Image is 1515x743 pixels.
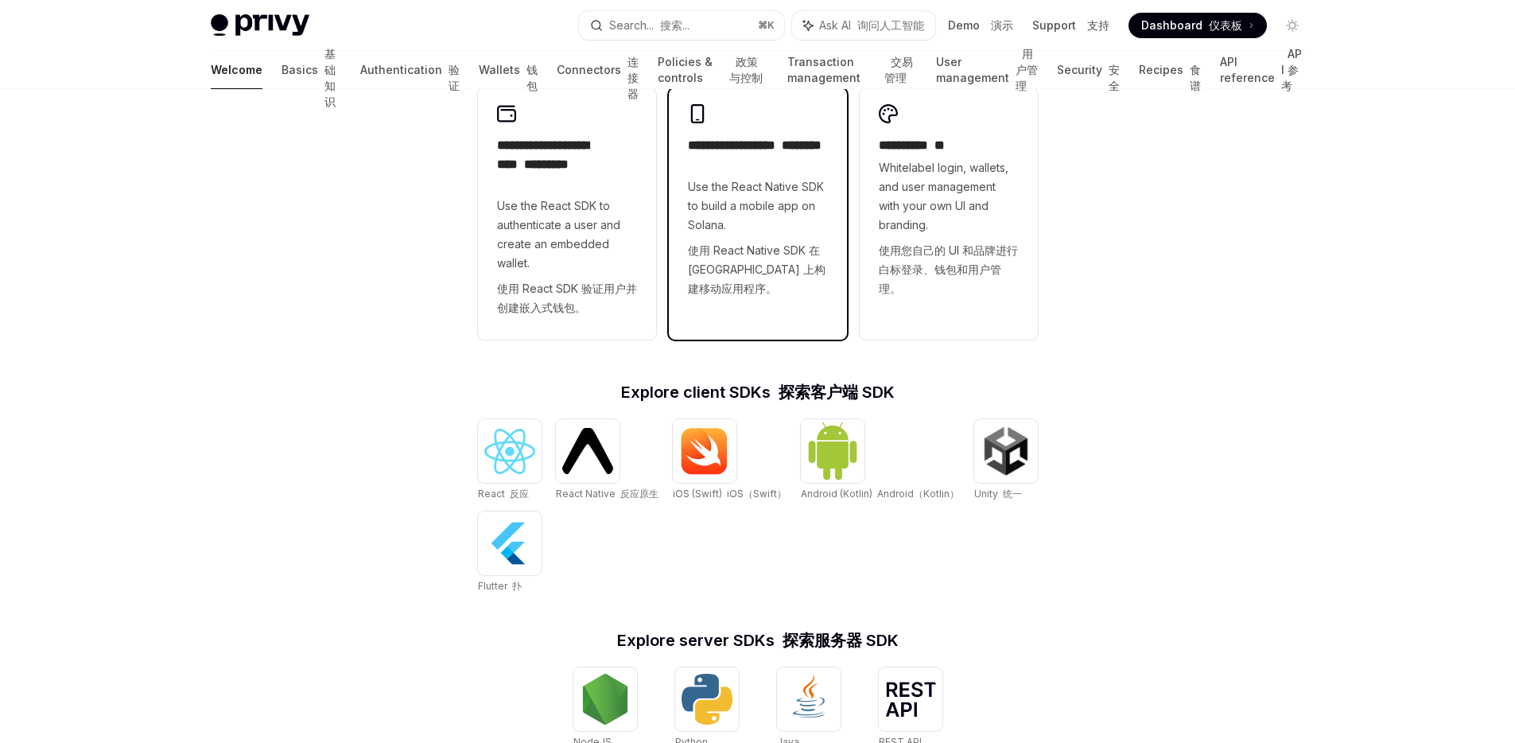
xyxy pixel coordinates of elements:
button: Search... 搜索...⌘K [579,11,784,40]
a: iOS (Swift)iOS (Swift) iOS（Swift） [673,419,787,502]
font: 使用 React SDK 验证用户并创建嵌入式钱包。 [497,282,637,314]
font: API 参考 [1281,47,1302,92]
img: REST API [885,682,936,717]
img: NodeJS [580,674,631,725]
font: 反应原生 [620,488,658,500]
a: **** ***** **Whitelabel login, wallets, and user management with your own UI and branding.使用您自己的 ... [860,88,1038,340]
a: React NativeReact Native 反应原生 [556,419,658,502]
span: Android (Kotlin) [801,488,959,500]
img: Unity [981,426,1031,477]
span: Unity [974,488,1022,500]
font: 使用您自己的 UI 和品牌进行白标登录、钱包和用户管理。 [879,243,1018,295]
font: 探索客户端 SDK [779,383,895,402]
a: Transaction management 交易管理 [787,51,916,89]
span: React Native [556,488,658,500]
font: 支持 [1087,18,1109,32]
img: React Native [562,428,613,473]
font: 演示 [991,18,1013,32]
span: Whitelabel login, wallets, and user management with your own UI and branding. [879,158,1019,305]
span: React [478,488,529,500]
span: Use the React SDK to authenticate a user and create an embedded wallet. [497,196,637,324]
img: React [484,429,535,474]
font: 政策与控制 [729,55,763,84]
font: 用户管理 [1016,47,1038,92]
span: Flutter [478,580,522,592]
font: 探索服务器 SDK [783,631,899,650]
span: Ask AI [819,18,924,33]
font: 扑 [512,580,522,592]
h2: Explore client SDKs [478,384,1038,400]
font: 连接器 [627,55,639,100]
a: Welcome [211,51,262,89]
a: API reference API 参考 [1220,51,1304,89]
a: User management 用户管理 [936,51,1039,89]
font: 使用 React Native SDK 在 [GEOGRAPHIC_DATA] 上构建移动应用程序。 [688,243,825,295]
span: Dashboard [1141,18,1242,33]
a: Support 支持 [1032,18,1109,33]
font: 钱包 [526,63,538,92]
a: Demo 演示 [948,18,1013,33]
button: Toggle dark mode [1280,13,1305,38]
font: 验证 [449,63,460,92]
img: Python [682,674,732,725]
font: 询问人工智能 [857,18,924,32]
a: Connectors 连接器 [557,51,639,89]
font: 统一 [1003,488,1022,500]
a: Recipes 食谱 [1139,51,1201,89]
a: ReactReact 反应 [478,419,542,502]
img: iOS (Swift) [679,427,730,475]
a: Dashboard 仪表板 [1128,13,1267,38]
a: Policies & controls 政策与控制 [658,51,768,89]
span: iOS (Swift) [673,488,787,500]
img: Flutter [484,518,535,569]
span: ⌘ K [758,19,775,32]
font: 交易管理 [884,55,913,84]
font: iOS（Swift） [727,488,787,500]
font: 仪表板 [1209,18,1242,32]
font: 反应 [510,488,529,500]
font: 食谱 [1190,63,1201,92]
div: Search... [609,16,690,35]
a: Android (Kotlin)Android (Kotlin) Android（Kotlin） [801,419,959,502]
h2: Explore server SDKs [478,632,1038,648]
span: Use the React Native SDK to build a mobile app on Solana. [688,177,828,305]
a: Basics 基础知识 [282,51,342,89]
a: Wallets 钱包 [479,51,538,89]
a: Security 安全 [1057,51,1120,89]
font: 安全 [1109,63,1120,92]
a: UnityUnity 统一 [974,419,1038,502]
a: FlutterFlutter 扑 [478,512,542,594]
button: Ask AI 询问人工智能 [792,11,935,40]
img: Android (Kotlin) [807,421,858,480]
img: Java [783,674,834,725]
img: light logo [211,14,309,37]
font: 基础知识 [324,47,336,108]
a: Authentication 验证 [360,51,460,89]
font: 搜索... [660,18,690,32]
font: Android（Kotlin） [877,488,959,500]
